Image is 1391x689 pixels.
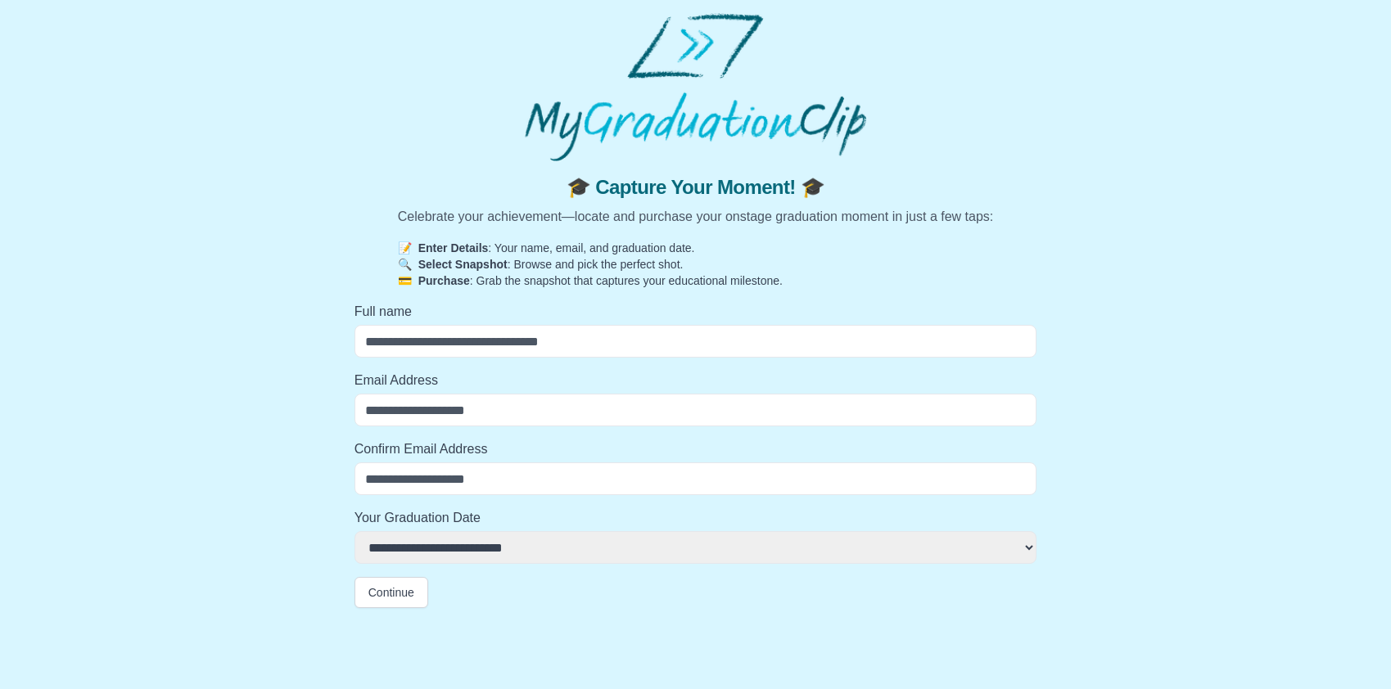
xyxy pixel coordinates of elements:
[398,240,994,256] p: : Your name, email, and graduation date.
[398,256,994,272] p: : Browse and pick the perfect shot.
[398,272,994,289] p: : Grab the snapshot that captures your educational milestone.
[398,274,412,287] span: 💳
[418,258,508,271] strong: Select Snapshot
[418,241,489,254] strong: Enter Details
[355,302,1037,322] label: Full name
[355,439,1037,459] label: Confirm Email Address
[418,274,470,287] strong: Purchase
[355,371,1037,390] label: Email Address
[398,207,994,227] p: Celebrate your achievement—locate and purchase your onstage graduation moment in just a few taps:
[355,577,428,608] button: Continue
[355,508,1037,528] label: Your Graduation Date
[398,258,412,271] span: 🔍
[398,174,994,200] span: 🎓 Capture Your Moment! 🎓
[525,13,866,161] img: MyGraduationClip
[398,241,412,254] span: 📝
